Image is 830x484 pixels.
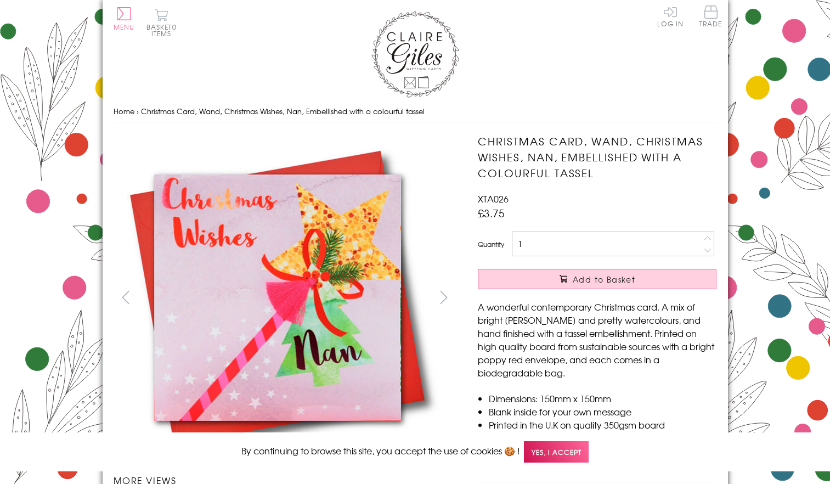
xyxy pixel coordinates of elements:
a: Home [114,106,134,116]
a: Log In [657,5,684,27]
span: Christmas Card, Wand, Christmas Wishes, Nan, Embellished with a colourful tassel [141,106,425,116]
h1: Christmas Card, Wand, Christmas Wishes, Nan, Embellished with a colourful tassel [478,133,716,181]
span: Menu [114,22,135,32]
span: 0 items [151,22,177,38]
li: Printed in the U.K on quality 350gsm board [489,418,716,431]
span: XTA026 [478,192,509,205]
li: Blank inside for your own message [489,405,716,418]
img: Christmas Card, Wand, Christmas Wishes, Nan, Embellished with a colourful tassel [456,133,785,463]
li: Dimensions: 150mm x 150mm [489,392,716,405]
label: Quantity [478,239,504,249]
span: Yes, I accept [524,441,589,463]
li: Comes wrapped in Compostable bag [489,431,716,444]
nav: breadcrumbs [114,100,717,123]
img: Christmas Card, Wand, Christmas Wishes, Nan, Embellished with a colourful tassel [113,133,442,462]
span: £3.75 [478,205,505,221]
span: Add to Basket [573,274,635,285]
a: Trade [699,5,722,29]
img: Claire Giles Greetings Cards [371,11,459,98]
button: prev [114,285,138,309]
p: A wonderful contemporary Christmas card. A mix of bright [PERSON_NAME] and pretty watercolours, a... [478,300,716,379]
span: Trade [699,5,722,27]
button: next [431,285,456,309]
span: › [137,106,139,116]
button: Add to Basket [478,269,716,289]
button: Basket0 items [146,9,177,37]
button: Menu [114,7,135,30]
